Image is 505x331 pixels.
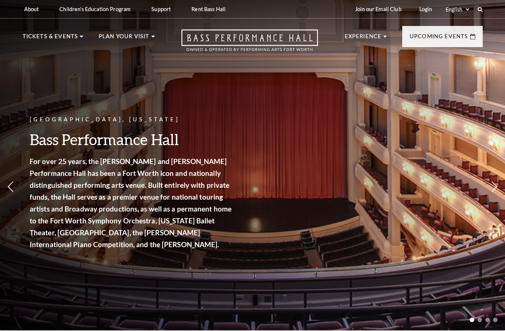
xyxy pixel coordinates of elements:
[444,6,470,13] select: Select:
[30,157,232,249] strong: For over 25 years, the [PERSON_NAME] and [PERSON_NAME] Performance Hall has been a Fort Worth ico...
[191,6,226,12] p: Rent Bass Hall
[30,115,234,124] p: [GEOGRAPHIC_DATA], [US_STATE]
[410,32,468,45] p: Upcoming Events
[59,6,131,12] p: Children's Education Program
[23,32,78,45] p: Tickets & Events
[30,130,234,149] h3: Bass Performance Hall
[151,6,171,12] p: Support
[99,32,150,45] p: Plan Your Visit
[345,32,382,45] p: Experience
[24,6,39,12] p: About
